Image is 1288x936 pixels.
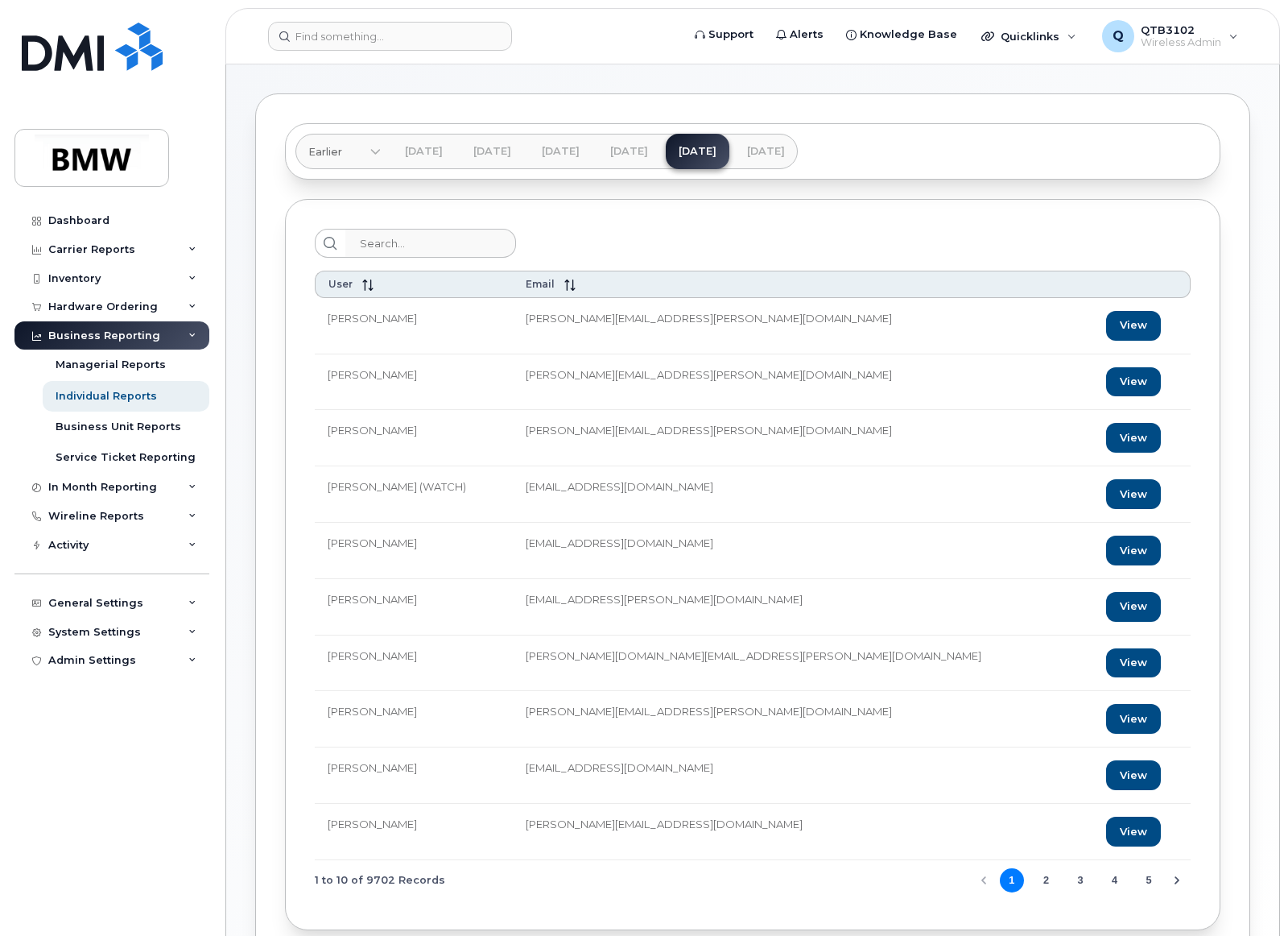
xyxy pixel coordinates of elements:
[666,134,729,169] a: [DATE]
[1106,760,1161,790] a: View
[513,579,1093,636] td: [EMAIL_ADDRESS][PERSON_NAME][DOMAIN_NAME]
[308,144,342,159] span: Earlier
[734,134,798,169] a: [DATE]
[513,410,1093,466] td: [PERSON_NAME][EMAIL_ADDRESS][PERSON_NAME][DOMAIN_NAME]
[1106,648,1161,678] a: View
[513,523,1093,579] td: [EMAIL_ADDRESS][DOMAIN_NAME]
[1106,592,1161,622] a: View
[1103,868,1127,893] button: Page 4
[1137,868,1161,893] button: Page 5
[1106,367,1161,397] a: View
[1000,868,1024,893] button: Page 1
[513,466,1093,523] td: [EMAIL_ADDRESS][DOMAIN_NAME]
[345,229,516,258] input: Search...
[526,278,555,290] span: Email
[513,804,1093,860] td: [PERSON_NAME][EMAIL_ADDRESS][DOMAIN_NAME]
[513,298,1093,354] td: [PERSON_NAME][EMAIL_ADDRESS][PERSON_NAME][DOMAIN_NAME]
[315,523,513,579] td: [PERSON_NAME]
[513,354,1093,411] td: [PERSON_NAME][EMAIL_ADDRESS][PERSON_NAME][DOMAIN_NAME]
[1106,817,1161,847] a: View
[1034,868,1058,893] button: Page 2
[328,278,353,290] span: User
[1106,311,1161,341] a: View
[513,636,1093,692] td: [PERSON_NAME][DOMAIN_NAME][EMAIL_ADDRESS][PERSON_NAME][DOMAIN_NAME]
[315,748,513,804] td: [PERSON_NAME]
[529,134,592,169] a: [DATE]
[315,466,513,523] td: [PERSON_NAME] (WATCH)
[460,134,524,169] a: [DATE]
[315,579,513,636] td: [PERSON_NAME]
[315,804,513,860] td: [PERSON_NAME]
[1218,866,1276,924] iframe: Messenger Launcher
[513,748,1093,804] td: [EMAIL_ADDRESS][DOMAIN_NAME]
[315,691,513,748] td: [PERSON_NAME]
[1165,868,1189,893] button: Next Page
[315,868,445,893] span: 1 to 10 of 9702 Records
[1068,868,1092,893] button: Page 3
[315,410,513,466] td: [PERSON_NAME]
[392,134,456,169] a: [DATE]
[1106,479,1161,509] a: View
[1106,704,1161,734] a: View
[1106,423,1161,453] a: View
[597,134,661,169] a: [DATE]
[315,354,513,411] td: [PERSON_NAME]
[315,636,513,692] td: [PERSON_NAME]
[1106,536,1161,565] a: View
[513,691,1093,748] td: [PERSON_NAME][EMAIL_ADDRESS][PERSON_NAME][DOMAIN_NAME]
[315,298,513,354] td: [PERSON_NAME]
[295,134,381,169] a: Earlier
